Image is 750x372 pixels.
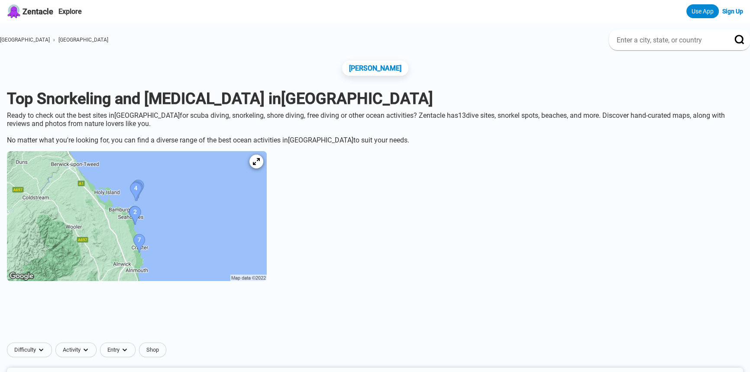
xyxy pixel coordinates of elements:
[107,346,120,353] span: Entry
[53,37,55,43] span: ›
[722,8,743,15] a: Sign Up
[14,346,36,353] span: Difficulty
[58,37,108,43] a: [GEOGRAPHIC_DATA]
[63,346,81,353] span: Activity
[38,346,45,353] img: dropdown caret
[82,346,89,353] img: dropdown caret
[7,4,53,18] a: Zentacle logoZentacle
[58,7,82,16] a: Explore
[616,36,722,45] input: Enter a city, state, or country
[7,343,55,357] button: Difficultydropdown caret
[7,151,267,281] img: Northumberland dive site map
[121,346,128,353] img: dropdown caret
[342,61,408,76] a: [PERSON_NAME]
[7,4,21,18] img: Zentacle logo
[686,4,719,18] a: Use App
[139,343,166,357] a: Shop
[7,90,743,108] h1: Top Snorkeling and [MEDICAL_DATA] in [GEOGRAPHIC_DATA]
[23,7,53,16] span: Zentacle
[55,343,100,357] button: Activitydropdown caret
[100,343,139,357] button: Entrydropdown caret
[165,297,585,336] iframe: Advertisement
